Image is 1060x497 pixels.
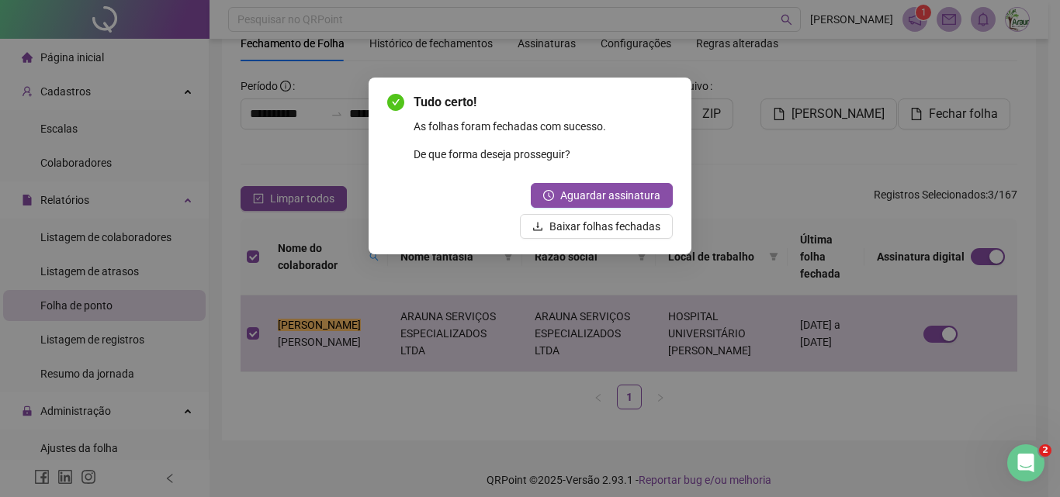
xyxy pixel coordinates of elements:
[560,187,660,204] span: Aguardar assinatura
[387,94,404,111] span: check-circle
[414,93,673,112] span: Tudo certo!
[532,221,543,232] span: download
[414,118,673,135] p: As folhas foram fechadas com sucesso.
[531,183,673,208] button: Aguardar assinatura
[549,218,660,235] span: Baixar folhas fechadas
[543,190,554,201] span: clock-circle
[1039,444,1051,457] span: 2
[1007,444,1044,481] iframe: Intercom live chat
[520,214,673,239] button: Baixar folhas fechadas
[414,146,673,163] p: De que forma deseja prosseguir?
